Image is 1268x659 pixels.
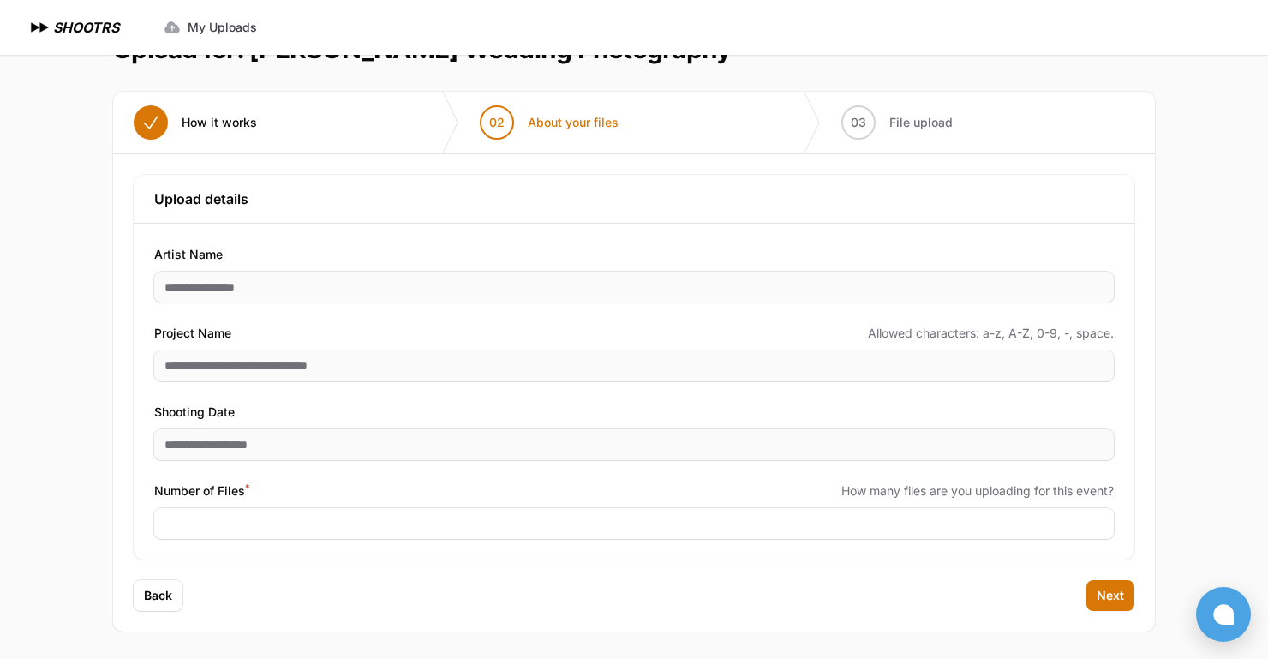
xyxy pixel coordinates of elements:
[154,481,249,501] span: Number of Files
[1097,587,1124,604] span: Next
[27,17,53,38] img: SHOOTRS
[1196,587,1251,642] button: Open chat window
[153,12,267,43] a: My Uploads
[134,580,182,611] button: Back
[154,244,223,265] span: Artist Name
[154,323,231,344] span: Project Name
[182,114,257,131] span: How it works
[528,114,619,131] span: About your files
[154,189,1114,209] h3: Upload details
[841,482,1114,500] span: How many files are you uploading for this event?
[53,17,119,38] h1: SHOOTRS
[851,114,866,131] span: 03
[459,92,639,153] button: 02 About your files
[27,17,119,38] a: SHOOTRS SHOOTRS
[889,114,953,131] span: File upload
[489,114,505,131] span: 02
[113,92,278,153] button: How it works
[154,402,235,422] span: Shooting Date
[868,325,1114,342] span: Allowed characters: a-z, A-Z, 0-9, -, space.
[821,92,973,153] button: 03 File upload
[1086,580,1134,611] button: Next
[188,19,257,36] span: My Uploads
[144,587,172,604] span: Back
